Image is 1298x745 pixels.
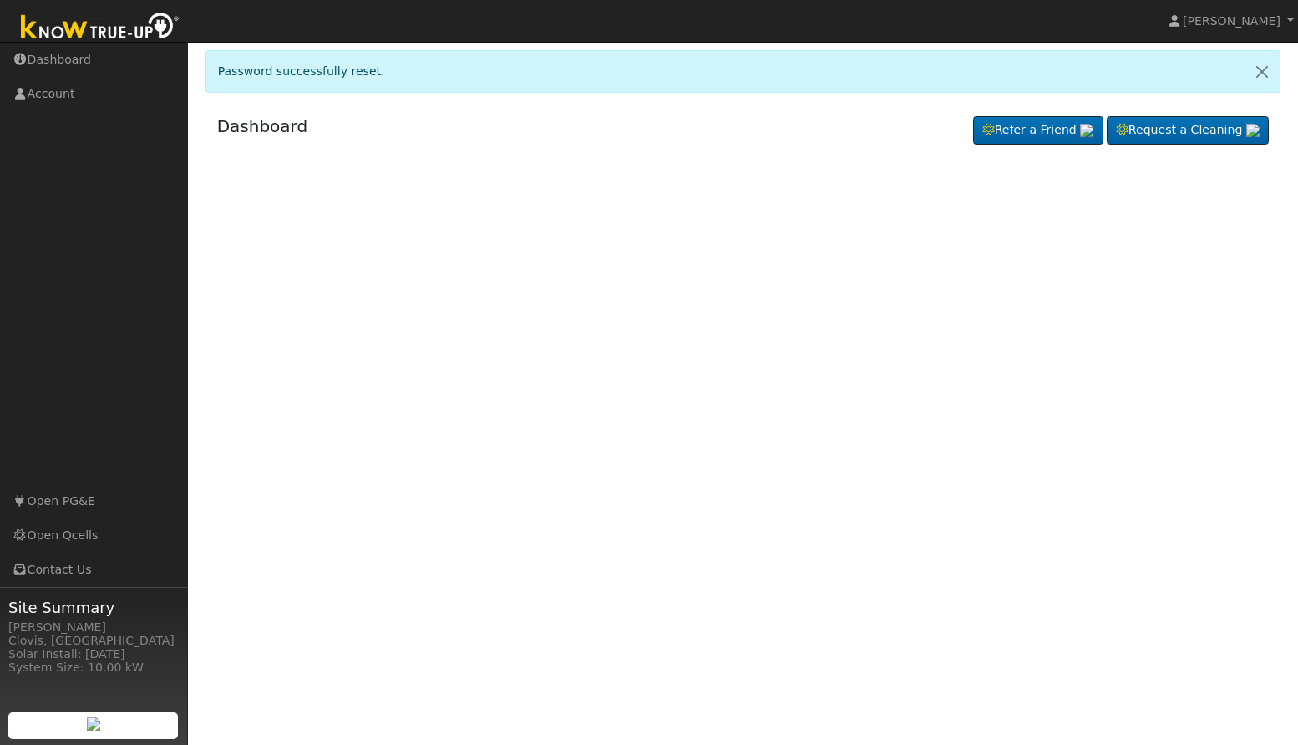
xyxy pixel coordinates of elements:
[87,717,100,731] img: retrieve
[1080,124,1093,137] img: retrieve
[8,596,179,619] span: Site Summary
[8,645,179,663] div: Solar Install: [DATE]
[973,116,1103,145] a: Refer a Friend
[1183,14,1280,28] span: [PERSON_NAME]
[8,632,179,650] div: Clovis, [GEOGRAPHIC_DATA]
[13,9,188,47] img: Know True-Up
[1246,124,1260,137] img: retrieve
[1107,116,1269,145] a: Request a Cleaning
[8,619,179,636] div: [PERSON_NAME]
[1245,51,1280,92] a: Close
[217,116,308,136] a: Dashboard
[205,50,1281,93] div: Password successfully reset.
[8,659,179,676] div: System Size: 10.00 kW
